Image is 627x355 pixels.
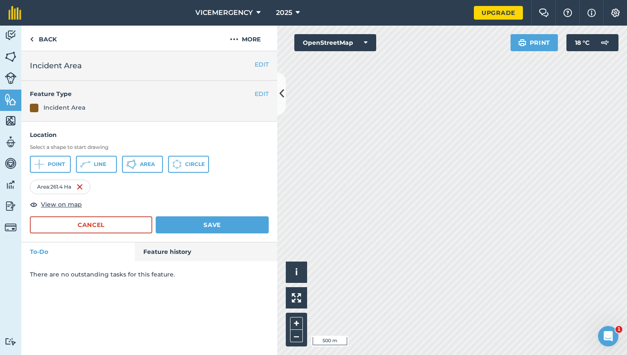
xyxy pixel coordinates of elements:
img: svg+xml;base64,PHN2ZyB4bWxucz0iaHR0cDovL3d3dy53My5vcmcvMjAwMC9zdmciIHdpZHRoPSIxNyIgaGVpZ2h0PSIxNy... [587,8,596,18]
a: To-Do [21,242,135,261]
button: + [290,317,303,330]
button: OpenStreetMap [294,34,376,51]
button: More [213,26,277,51]
img: svg+xml;base64,PHN2ZyB4bWxucz0iaHR0cDovL3d3dy53My5vcmcvMjAwMC9zdmciIHdpZHRoPSIxOSIgaGVpZ2h0PSIyNC... [518,38,526,48]
button: EDIT [255,60,269,69]
span: VICEMERGENCY [195,8,253,18]
button: 18 °C [566,34,618,51]
span: 1 [615,326,622,333]
div: Incident Area [44,103,85,112]
img: Four arrows, one pointing top left, one top right, one bottom right and the last bottom left [292,293,301,303]
img: svg+xml;base64,PD94bWwgdmVyc2lvbj0iMS4wIiBlbmNvZGluZz0idXRmLTgiPz4KPCEtLSBHZW5lcmF0b3I6IEFkb2JlIE... [5,221,17,233]
button: Line [76,156,117,173]
span: Area [140,161,155,168]
button: Point [30,156,71,173]
span: 18 ° C [575,34,589,51]
img: svg+xml;base64,PD94bWwgdmVyc2lvbj0iMS4wIiBlbmNvZGluZz0idXRmLTgiPz4KPCEtLSBHZW5lcmF0b3I6IEFkb2JlIE... [5,178,17,191]
img: svg+xml;base64,PD94bWwgdmVyc2lvbj0iMS4wIiBlbmNvZGluZz0idXRmLTgiPz4KPCEtLSBHZW5lcmF0b3I6IEFkb2JlIE... [596,34,613,51]
h2: Incident Area [30,60,269,72]
div: Area : 261.4 Ha [30,180,90,194]
button: – [290,330,303,342]
img: svg+xml;base64,PHN2ZyB4bWxucz0iaHR0cDovL3d3dy53My5vcmcvMjAwMC9zdmciIHdpZHRoPSI1NiIgaGVpZ2h0PSI2MC... [5,50,17,63]
button: EDIT [255,89,269,99]
a: Feature history [135,242,278,261]
img: svg+xml;base64,PD94bWwgdmVyc2lvbj0iMS4wIiBlbmNvZGluZz0idXRmLTgiPz4KPCEtLSBHZW5lcmF0b3I6IEFkb2JlIE... [5,200,17,212]
img: A question mark icon [563,9,573,17]
h3: Select a shape to start drawing [30,144,269,151]
img: svg+xml;base64,PD94bWwgdmVyc2lvbj0iMS4wIiBlbmNvZGluZz0idXRmLTgiPz4KPCEtLSBHZW5lcmF0b3I6IEFkb2JlIE... [5,29,17,42]
img: svg+xml;base64,PHN2ZyB4bWxucz0iaHR0cDovL3d3dy53My5vcmcvMjAwMC9zdmciIHdpZHRoPSI1NiIgaGVpZ2h0PSI2MC... [5,114,17,127]
button: Print [511,34,558,51]
img: svg+xml;base64,PD94bWwgdmVyc2lvbj0iMS4wIiBlbmNvZGluZz0idXRmLTgiPz4KPCEtLSBHZW5lcmF0b3I6IEFkb2JlIE... [5,157,17,170]
span: 2025 [276,8,292,18]
img: fieldmargin Logo [9,6,21,20]
button: i [286,262,307,283]
img: svg+xml;base64,PD94bWwgdmVyc2lvbj0iMS4wIiBlbmNvZGluZz0idXRmLTgiPz4KPCEtLSBHZW5lcmF0b3I6IEFkb2JlIE... [5,338,17,346]
img: A cog icon [610,9,621,17]
span: Line [94,161,106,168]
img: svg+xml;base64,PD94bWwgdmVyc2lvbj0iMS4wIiBlbmNvZGluZz0idXRmLTgiPz4KPCEtLSBHZW5lcmF0b3I6IEFkb2JlIE... [5,72,17,84]
iframe: Intercom live chat [598,326,618,346]
img: svg+xml;base64,PHN2ZyB4bWxucz0iaHR0cDovL3d3dy53My5vcmcvMjAwMC9zdmciIHdpZHRoPSIyMCIgaGVpZ2h0PSIyNC... [230,34,238,44]
img: svg+xml;base64,PHN2ZyB4bWxucz0iaHR0cDovL3d3dy53My5vcmcvMjAwMC9zdmciIHdpZHRoPSIxNiIgaGVpZ2h0PSIyNC... [76,182,83,192]
img: svg+xml;base64,PHN2ZyB4bWxucz0iaHR0cDovL3d3dy53My5vcmcvMjAwMC9zdmciIHdpZHRoPSI5IiBoZWlnaHQ9IjI0Ii... [30,34,34,44]
button: View on map [30,199,82,210]
button: Circle [168,156,209,173]
p: There are no outstanding tasks for this feature. [30,270,269,279]
img: svg+xml;base64,PHN2ZyB4bWxucz0iaHR0cDovL3d3dy53My5vcmcvMjAwMC9zdmciIHdpZHRoPSIxOCIgaGVpZ2h0PSIyNC... [30,199,38,210]
span: Point [48,161,65,168]
span: i [295,267,298,277]
button: Area [122,156,163,173]
h4: Feature Type [30,89,255,99]
button: Save [156,216,269,233]
img: svg+xml;base64,PD94bWwgdmVyc2lvbj0iMS4wIiBlbmNvZGluZz0idXRmLTgiPz4KPCEtLSBHZW5lcmF0b3I6IEFkb2JlIE... [5,136,17,148]
a: Upgrade [474,6,523,20]
span: View on map [41,200,82,209]
h4: Location [30,130,269,140]
a: Back [21,26,65,51]
img: Two speech bubbles overlapping with the left bubble in the forefront [539,9,549,17]
span: Circle [185,161,205,168]
img: svg+xml;base64,PHN2ZyB4bWxucz0iaHR0cDovL3d3dy53My5vcmcvMjAwMC9zdmciIHdpZHRoPSI1NiIgaGVpZ2h0PSI2MC... [5,93,17,106]
button: Cancel [30,216,152,233]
